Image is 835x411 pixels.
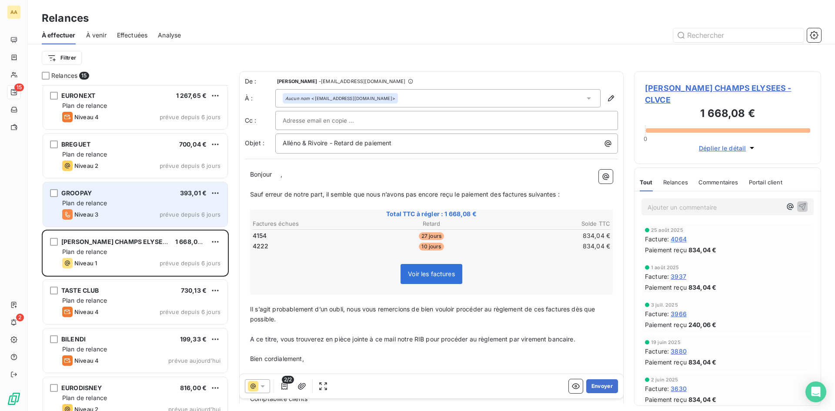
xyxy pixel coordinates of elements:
span: 0 [644,135,647,142]
span: Paiement reçu [645,358,687,367]
span: 10 jours [419,243,444,251]
h3: Relances [42,10,89,26]
span: GROOPAY [61,189,92,197]
th: Solde TTC [492,219,611,228]
span: Facture : [645,347,669,356]
td: 834,04 € [492,231,611,241]
span: EURODISNEY [61,384,102,391]
span: prévue aujourd’hui [168,357,220,364]
label: À : [245,94,275,103]
span: prévue depuis 6 jours [160,308,220,315]
span: Sauf erreur de notre part, il semble que nous n’avons pas encore reçu le paiement des factures su... [250,190,560,198]
span: À effectuer [42,31,76,40]
span: 1 267,65 € [176,92,207,99]
span: 1 août 2025 [651,265,679,270]
span: 393,01 € [180,189,207,197]
span: Bonjour [250,170,272,178]
div: grid [42,85,229,411]
span: Relances [51,71,77,80]
span: 700,04 € [179,140,207,148]
span: 834,04 € [688,283,716,292]
span: TASTE CLUB [61,287,99,294]
span: Total TTC à régler : 1 668,08 € [251,210,611,218]
span: BREGUET [61,140,90,148]
span: 3966 [671,309,687,318]
span: Plan de relance [62,199,107,207]
span: Paiement reçu [645,245,687,254]
h3: 1 668,08 € [645,106,810,123]
span: Il s’agit probablement d’un oubli, nous vous remercions de bien vouloir procéder au règlement de ... [250,305,597,323]
span: Niveau 4 [74,357,99,364]
span: 4064 [671,234,687,244]
input: Rechercher [673,28,804,42]
span: 3630 [671,384,687,393]
span: Facture : [645,384,669,393]
span: Plan de relance [62,150,107,158]
span: Facture : [645,309,669,318]
button: Filtrer [42,51,82,65]
td: 834,04 € [492,241,611,251]
span: Relances [663,179,688,186]
span: Portail client [749,179,782,186]
span: Voir les factures [408,270,455,277]
th: Retard [372,219,491,228]
span: Facture : [645,234,669,244]
span: 15 [79,72,89,80]
span: Niveau 3 [74,211,98,218]
span: 3880 [671,347,687,356]
span: Niveau 2 [74,162,98,169]
th: Factures échues [252,219,371,228]
span: prévue depuis 6 jours [160,211,220,218]
span: A ce titre, vous trouverez en pièce jointe à ce mail notre RIB pour procéder au règlement par vir... [250,335,575,343]
span: Plan de relance [62,297,107,304]
span: Niveau 1 [74,260,97,267]
span: Paiement reçu [645,320,687,329]
span: À venir [86,31,107,40]
span: Tout [640,179,653,186]
span: 816,00 € [180,384,207,391]
span: 19 juin 2025 [651,340,681,345]
span: 2 juin 2025 [651,377,678,382]
div: <[EMAIL_ADDRESS][DOMAIN_NAME]> [285,95,395,101]
span: [PERSON_NAME] CHAMPS ELYSEES - CLVCE [645,82,810,106]
span: 2/2 [282,376,294,384]
span: Plan de relance [62,248,107,255]
span: [PERSON_NAME] [277,79,317,84]
span: 730,13 € [181,287,207,294]
span: prévue depuis 6 jours [160,260,220,267]
span: 27 jours [419,232,444,240]
span: 4154 [253,231,267,240]
span: Analyse [158,31,181,40]
span: 1 668,08 € [175,238,207,245]
span: Bien cordialement, [250,355,304,362]
span: De : [245,77,275,86]
span: 3937 [671,272,686,281]
span: Paiement reçu [645,283,687,292]
span: 4222 [253,242,269,251]
span: Plan de relance [62,394,107,401]
span: 2 [16,314,24,321]
span: 834,04 € [688,395,716,404]
span: Effectuées [117,31,148,40]
span: Alléno & Rivoire - Retard de paiement [283,139,392,147]
span: BILENDI [61,335,86,343]
img: Logo LeanPay [7,392,21,406]
span: 240,06 € [688,320,716,329]
label: Cc : [245,116,275,125]
span: prévue depuis 6 jours [160,162,220,169]
button: Déplier le détail [696,143,759,153]
div: Open Intercom Messenger [805,381,826,402]
span: 25 août 2025 [651,227,683,233]
span: 3 juil. 2025 [651,302,678,307]
em: Aucun nom [285,95,310,101]
span: [PERSON_NAME] CHAMPS ELYSEES [61,238,170,245]
span: Facture : [645,272,669,281]
span: Commentaires [698,179,738,186]
span: Niveau 4 [74,114,99,120]
span: 15 [14,84,24,91]
span: Paiement reçu [645,395,687,404]
div: AA [7,5,21,19]
span: Objet : [245,139,264,147]
button: Envoyer [586,379,618,393]
span: - [EMAIL_ADDRESS][DOMAIN_NAME] [319,79,405,84]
